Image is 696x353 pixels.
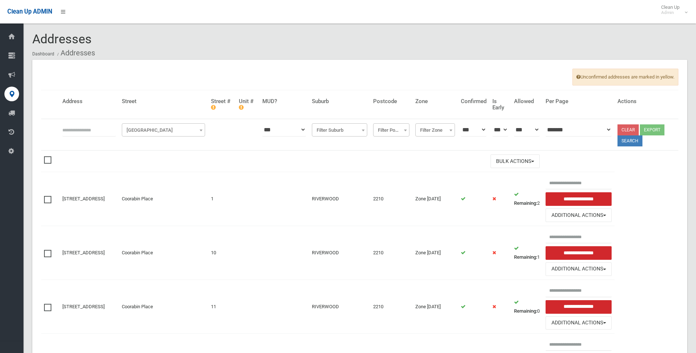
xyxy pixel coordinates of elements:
td: Coorabin Place [119,280,208,334]
h4: Address [62,98,116,105]
td: RIVERWOOD [309,226,370,280]
span: Filter Suburb [314,125,365,135]
strong: Remaining: [514,200,537,206]
h4: Actions [617,98,675,105]
a: Dashboard [32,51,54,57]
h4: MUD? [262,98,306,105]
td: 10 [208,226,236,280]
span: Filter Zone [415,123,455,137]
td: Coorabin Place [119,226,208,280]
span: Unconfirmed addresses are marked in yellow. [572,69,678,85]
a: [STREET_ADDRESS] [62,304,105,309]
button: Additional Actions [546,208,612,222]
span: Clean Up [657,4,687,15]
h4: Unit # [239,98,256,110]
small: Admin [661,10,679,15]
td: 1 [511,226,543,280]
td: 2210 [370,280,412,334]
button: Export [640,124,664,135]
button: Search [617,135,642,146]
h4: Street [122,98,205,105]
h4: Zone [415,98,455,105]
td: 11 [208,280,236,334]
td: 2 [511,172,543,226]
strong: Remaining: [514,308,537,314]
span: Filter Street [122,123,205,137]
span: Filter Street [124,125,203,135]
h4: Suburb [312,98,367,105]
h4: Confirmed [461,98,487,105]
td: Zone [DATE] [412,172,458,226]
li: Addresses [55,46,95,60]
span: Filter Suburb [312,123,367,137]
td: 0 [511,280,543,334]
td: Zone [DATE] [412,226,458,280]
td: RIVERWOOD [309,172,370,226]
span: Filter Zone [417,125,453,135]
td: Coorabin Place [119,172,208,226]
span: Addresses [32,32,92,46]
a: [STREET_ADDRESS] [62,250,105,255]
button: Additional Actions [546,316,612,330]
h4: Street # [211,98,233,110]
span: Filter Postcode [375,125,408,135]
h4: Per Page [546,98,612,105]
button: Additional Actions [546,262,612,276]
td: Zone [DATE] [412,280,458,334]
span: Clean Up ADMIN [7,8,52,15]
button: Bulk Actions [491,154,540,168]
a: Clear [617,124,639,135]
td: 2210 [370,172,412,226]
h4: Postcode [373,98,409,105]
td: RIVERWOOD [309,280,370,334]
td: 2210 [370,226,412,280]
h4: Is Early [492,98,508,110]
span: Filter Postcode [373,123,409,137]
strong: Remaining: [514,254,537,260]
td: 1 [208,172,236,226]
a: [STREET_ADDRESS] [62,196,105,201]
h4: Allowed [514,98,540,105]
